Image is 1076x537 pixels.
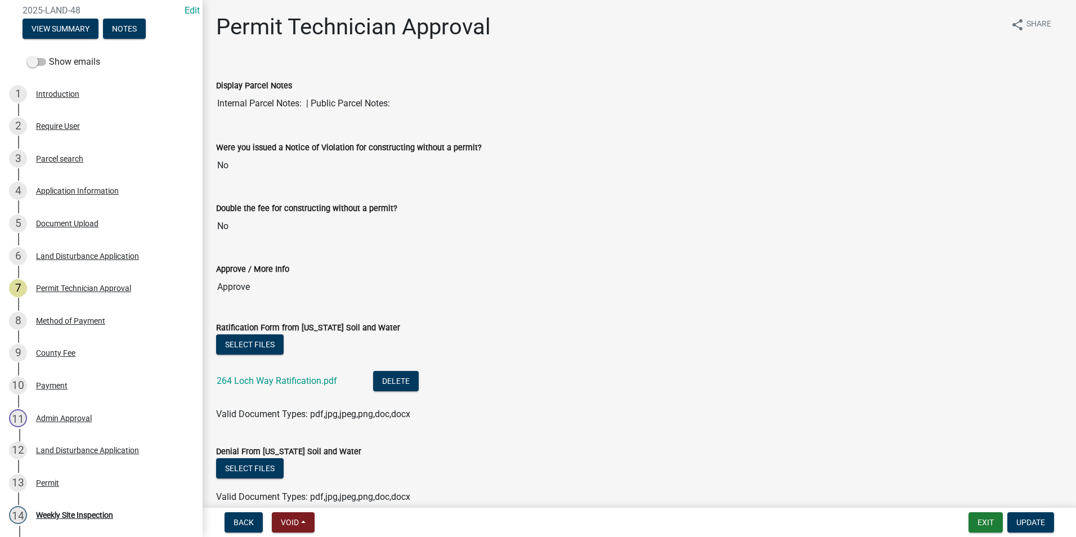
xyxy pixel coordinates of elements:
[9,312,27,330] div: 8
[9,344,27,362] div: 9
[36,511,113,519] div: Weekly Site Inspection
[103,25,146,34] wm-modal-confirm: Notes
[373,371,419,391] button: Delete
[225,512,263,532] button: Back
[36,220,98,227] div: Document Upload
[9,409,27,427] div: 11
[36,446,139,454] div: Land Disturbance Application
[9,279,27,297] div: 7
[36,382,68,390] div: Payment
[373,377,419,387] wm-modal-confirm: Delete Document
[185,5,200,16] a: Edit
[9,441,27,459] div: 12
[216,266,289,274] label: Approve / More Info
[36,317,105,325] div: Method of Payment
[23,19,98,39] button: View Summary
[9,150,27,168] div: 3
[9,506,27,524] div: 14
[103,19,146,39] button: Notes
[9,474,27,492] div: 13
[216,334,284,355] button: Select files
[216,448,361,456] label: Denial From [US_STATE] Soil and Water
[1007,512,1054,532] button: Update
[217,375,337,386] a: 264 Loch Way Ratification.pdf
[1002,14,1060,35] button: shareShare
[9,85,27,103] div: 1
[9,214,27,232] div: 5
[216,205,397,213] label: Double the fee for constructing without a permit?
[36,90,79,98] div: Introduction
[36,252,139,260] div: Land Disturbance Application
[216,324,400,332] label: Ratification Form from [US_STATE] Soil and Water
[234,518,254,527] span: Back
[1026,18,1051,32] span: Share
[216,491,410,502] span: Valid Document Types: pdf,jpg,jpeg,png,doc,docx
[1016,518,1045,527] span: Update
[1011,18,1024,32] i: share
[216,144,482,152] label: Were you issued a Notice of Violation for constructing without a permit?
[9,247,27,265] div: 6
[36,284,131,292] div: Permit Technician Approval
[36,479,59,487] div: Permit
[36,122,80,130] div: Require User
[36,349,75,357] div: County Fee
[36,155,83,163] div: Parcel search
[27,55,100,69] label: Show emails
[281,518,299,527] span: Void
[185,5,200,16] wm-modal-confirm: Edit Application Number
[272,512,315,532] button: Void
[9,182,27,200] div: 4
[216,458,284,478] button: Select files
[36,414,92,422] div: Admin Approval
[216,409,410,419] span: Valid Document Types: pdf,jpg,jpeg,png,doc,docx
[216,82,292,90] label: Display Parcel Notes
[9,117,27,135] div: 2
[216,14,491,41] h1: Permit Technician Approval
[36,187,119,195] div: Application Information
[23,25,98,34] wm-modal-confirm: Summary
[969,512,1003,532] button: Exit
[9,377,27,395] div: 10
[23,5,180,16] span: 2025-LAND-48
